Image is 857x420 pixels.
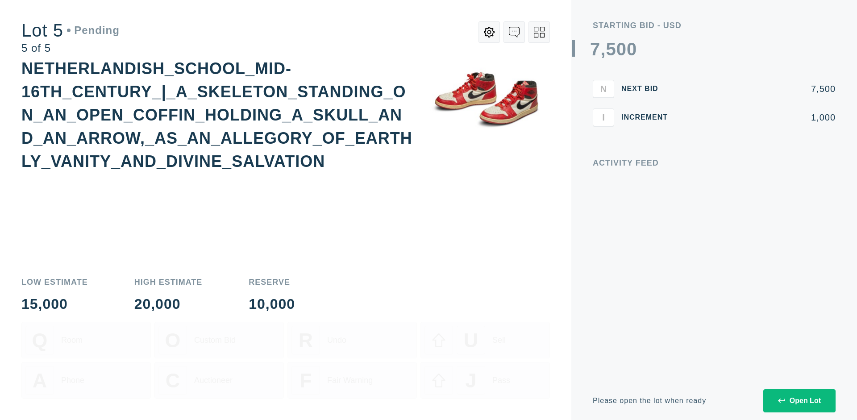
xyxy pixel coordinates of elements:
span: I [602,112,605,122]
div: Please open the lot when ready [593,397,706,404]
div: 20,000 [134,297,203,311]
div: Next Bid [621,85,675,92]
div: Starting Bid - USD [593,21,836,29]
div: High Estimate [134,278,203,286]
div: Reserve [249,278,295,286]
div: Low Estimate [21,278,88,286]
div: NETHERLANDISH_SCHOOL_MID-16TH_CENTURY_|_A_SKELETON_STANDING_ON_AN_OPEN_COFFIN_HOLDING_A_SKULL_AND... [21,59,412,170]
button: I [593,108,614,126]
button: N [593,80,614,98]
button: Open Lot [763,389,836,412]
span: N [600,83,607,94]
div: Lot 5 [21,21,120,39]
div: 15,000 [21,297,88,311]
div: 5 [606,40,616,58]
div: 10,000 [249,297,295,311]
div: Pending [67,25,120,36]
div: 7,500 [682,84,836,93]
div: 7 [590,40,600,58]
div: Increment [621,114,675,121]
div: , [600,40,606,219]
div: 5 of 5 [21,43,120,54]
div: 0 [627,40,637,58]
div: Open Lot [778,397,821,405]
div: 1,000 [682,113,836,122]
div: Activity Feed [593,159,836,167]
div: 0 [616,40,627,58]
